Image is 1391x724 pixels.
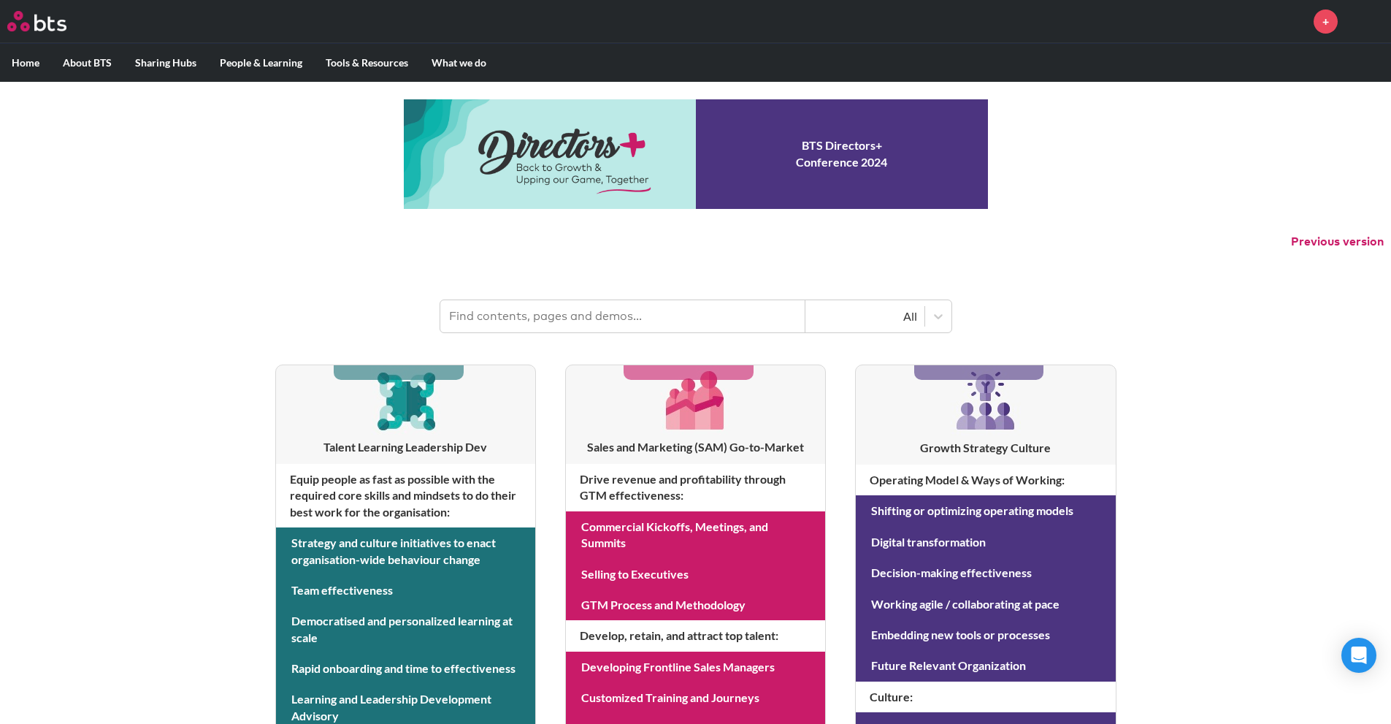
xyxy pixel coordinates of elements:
a: + [1314,9,1338,34]
h4: Culture : [856,682,1115,712]
div: All [813,308,917,324]
h4: Develop, retain, and attract top talent : [566,620,825,651]
img: [object Object] [371,365,440,435]
label: Sharing Hubs [123,44,208,82]
h4: Equip people as fast as possible with the required core skills and mindsets to do their best work... [276,464,535,527]
a: Profile [1349,4,1384,39]
label: People & Learning [208,44,314,82]
label: What we do [420,44,498,82]
label: About BTS [51,44,123,82]
h3: Growth Strategy Culture [856,440,1115,456]
div: Open Intercom Messenger [1341,638,1376,673]
label: Tools & Resources [314,44,420,82]
a: Go home [7,11,93,31]
h4: Drive revenue and profitability through GTM effectiveness : [566,464,825,511]
img: [object Object] [661,365,730,435]
h3: Talent Learning Leadership Dev [276,439,535,455]
a: Conference 2024 [404,99,988,209]
input: Find contents, pages and demos... [440,300,805,332]
h3: Sales and Marketing (SAM) Go-to-Market [566,439,825,455]
img: BTS Logo [7,11,66,31]
img: [object Object] [951,365,1021,435]
button: Previous version [1291,234,1384,250]
img: Robert Dully [1349,4,1384,39]
h4: Operating Model & Ways of Working : [856,465,1115,495]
